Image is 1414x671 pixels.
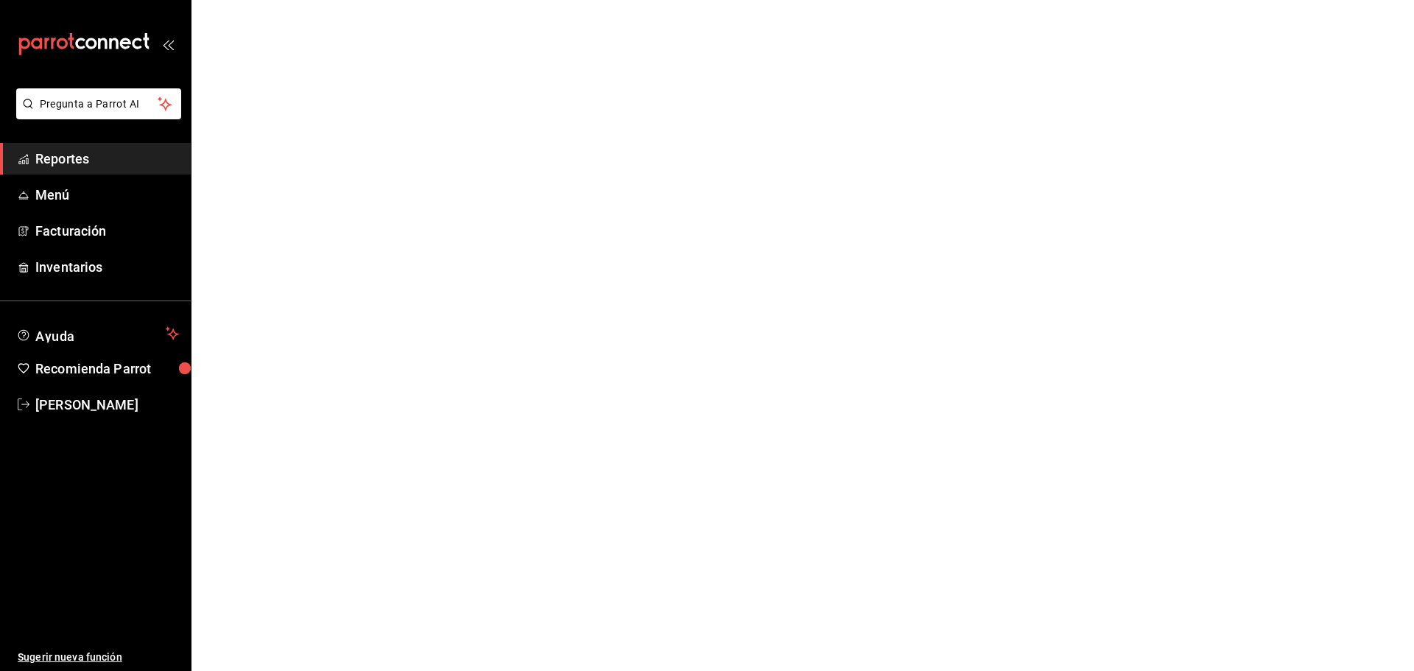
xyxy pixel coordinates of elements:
button: open_drawer_menu [162,38,174,50]
span: Reportes [35,149,179,169]
span: Ayuda [35,325,160,342]
span: Inventarios [35,257,179,277]
a: Pregunta a Parrot AI [10,107,181,122]
span: Sugerir nueva función [18,650,179,665]
span: [PERSON_NAME] [35,395,179,415]
span: Facturación [35,221,179,241]
span: Menú [35,185,179,205]
span: Pregunta a Parrot AI [40,96,158,112]
span: Recomienda Parrot [35,359,179,379]
button: Pregunta a Parrot AI [16,88,181,119]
